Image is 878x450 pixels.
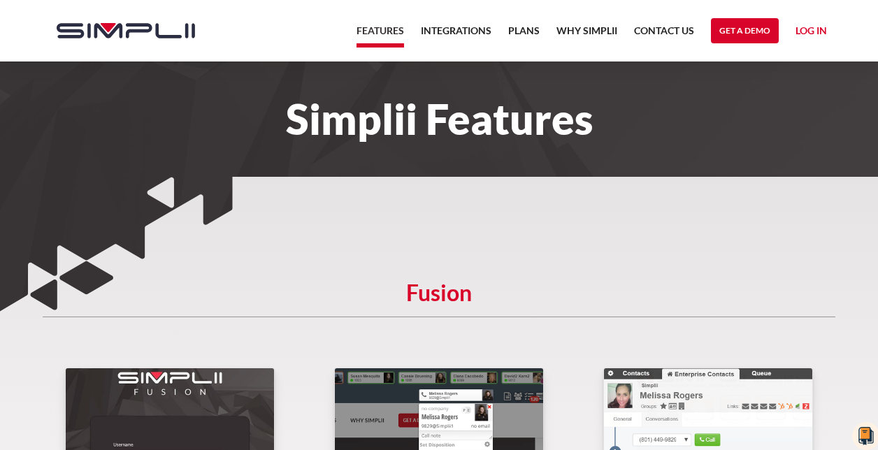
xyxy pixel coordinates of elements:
h1: Simplii Features [43,103,835,134]
a: Integrations [421,22,491,48]
img: Simplii [57,23,195,38]
h5: Fusion [43,286,835,317]
a: Features [357,22,404,48]
a: Plans [508,22,540,48]
a: Why Simplii [556,22,617,48]
a: Log in [796,22,827,43]
a: Contact US [634,22,694,48]
a: Get a Demo [711,18,779,43]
